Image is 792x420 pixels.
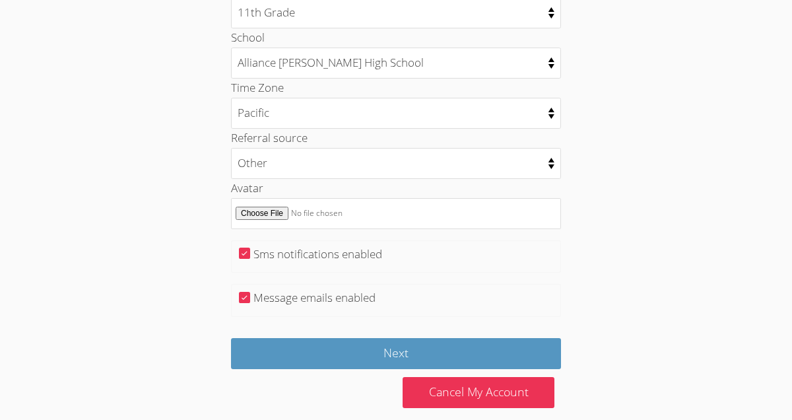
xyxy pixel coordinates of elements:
label: Referral source [231,130,308,145]
label: School [231,30,265,45]
label: Sms notifications enabled [253,246,382,262]
input: Next [231,338,561,369]
label: Time Zone [231,80,284,95]
label: Avatar [231,180,263,195]
label: Message emails enabled [253,290,376,305]
a: Cancel My Account [403,377,554,408]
